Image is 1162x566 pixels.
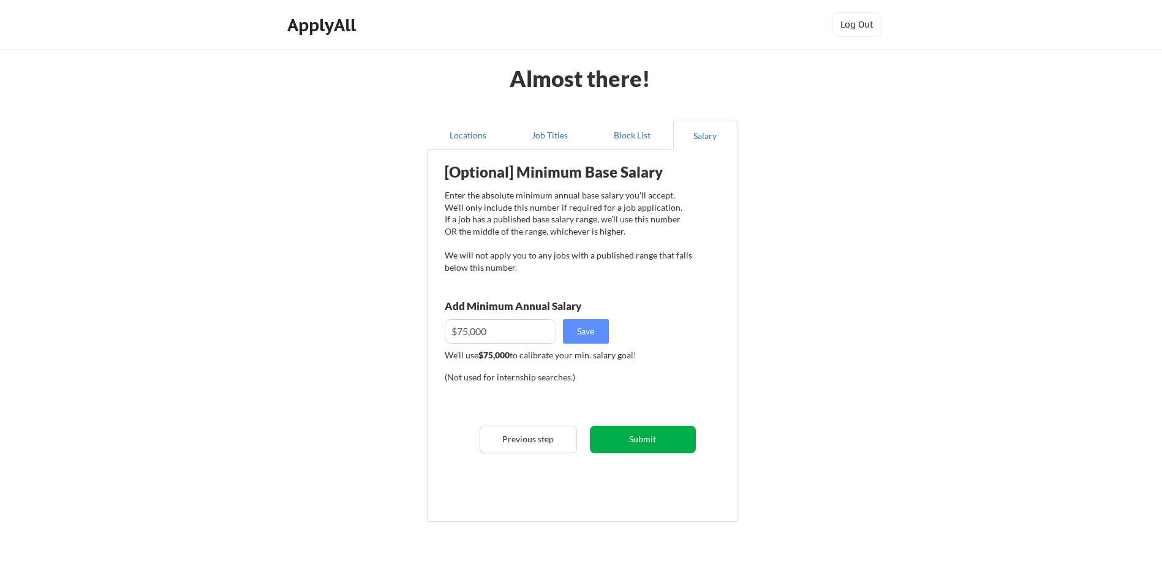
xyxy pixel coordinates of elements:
[590,426,696,453] button: Submit
[445,189,692,273] div: Enter the absolute minimum annual base salary you'll accept. We'll only include this number if re...
[287,15,360,36] div: ApplyAll
[445,301,636,311] div: Add Minimum Annual Salary
[673,121,738,150] button: Salary
[427,121,509,150] button: Locations
[832,12,881,37] button: Log Out
[445,165,692,179] div: [Optional] Minimum Base Salary
[478,350,510,360] strong: $75,000
[509,121,591,150] button: Job Titles
[445,319,556,344] input: E.g. $100,000
[591,121,673,150] button: Block List
[445,371,611,383] div: (Not used for internship searches.)
[445,349,692,361] div: We'll use to calibrate your min. salary goal!
[563,319,609,344] button: Save
[495,67,666,89] div: Almost there!
[480,426,577,453] button: Previous step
